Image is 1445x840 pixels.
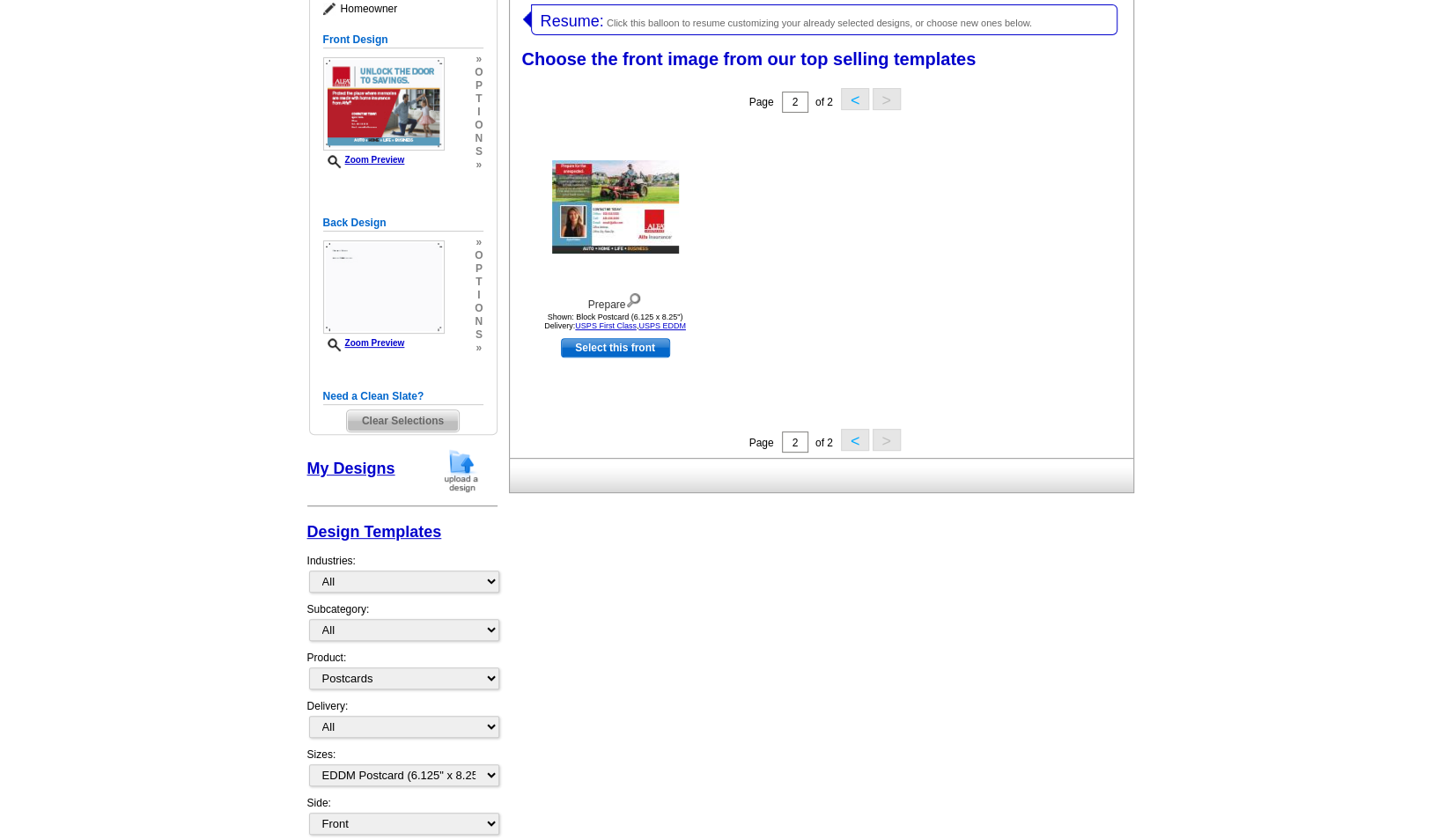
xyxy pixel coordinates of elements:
button: < [841,429,869,451]
span: n [475,315,483,328]
iframe: LiveChat chat widget [1093,431,1445,840]
a: USPS EDDM [638,321,686,330]
span: o [475,249,483,262]
span: Choose the front image from our top selling templates [522,49,977,69]
a: Zoom Preview [323,338,405,348]
span: Page [748,437,773,449]
a: Design Templates [307,523,442,541]
span: of 2 [815,96,833,108]
span: of 2 [815,437,833,449]
span: Resume: [541,12,604,30]
div: Delivery: [307,698,498,747]
div: Prepare [519,289,712,313]
img: view design details [625,289,642,308]
h5: Front Design [323,32,483,48]
h5: Need a Clean Slate? [323,388,483,405]
span: p [475,262,483,276]
span: » [475,53,483,66]
a: USPS First Class [575,321,637,330]
span: Page [748,96,773,108]
button: > [873,429,901,451]
div: Industries: [307,544,498,601]
span: i [475,106,483,119]
button: < [841,88,869,110]
img: upload-design [439,448,484,493]
span: » [475,342,483,355]
span: o [475,302,483,315]
h5: Back Design [323,215,483,232]
span: t [475,276,483,289]
span: o [475,119,483,132]
span: Clear Selections [347,410,459,431]
div: Shown: Block Postcard (6.125 x 8.25") Delivery: , [519,313,712,330]
img: frontsmallthumbnail.jpg [323,57,445,151]
div: Subcategory: [307,601,498,650]
img: leftArrow.png [523,4,531,33]
span: p [475,79,483,92]
span: » [475,158,483,172]
span: i [475,289,483,302]
span: Click this balloon to resume customizing your already selected designs, or choose new ones below. [607,18,1032,28]
span: s [475,328,483,342]
img: backsmallthumbnail.jpg [323,240,445,334]
a: Zoom Preview [323,155,405,165]
span: n [475,132,483,145]
div: Product: [307,650,498,698]
div: Side: [307,795,498,836]
span: » [475,236,483,249]
span: o [475,66,483,79]
div: Sizes: [307,747,498,795]
span: s [475,145,483,158]
a: My Designs [307,460,395,477]
a: use this design [561,338,670,357]
button: > [873,88,901,110]
span: t [475,92,483,106]
img: Prepare [552,160,679,254]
